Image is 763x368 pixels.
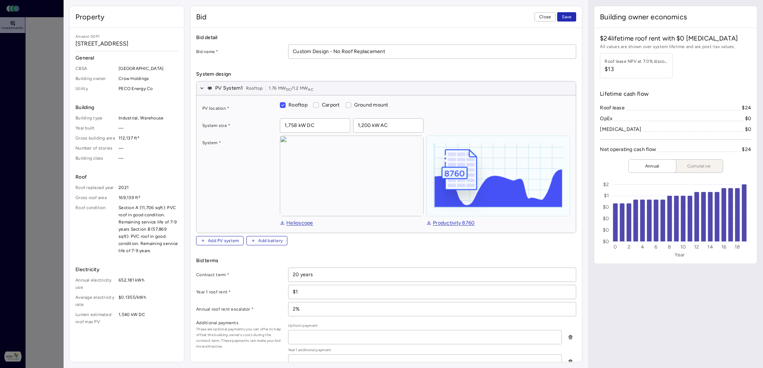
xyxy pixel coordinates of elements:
span: 2021 [119,184,178,191]
label: Bid name * [196,48,282,55]
span: Rooftop [246,85,263,92]
span: Roof [75,173,178,181]
span: Year 1 additional payment [288,347,562,353]
span: Building type [75,114,116,122]
button: Add PV system [196,236,244,245]
img: view [280,136,424,216]
span: Year built [75,124,116,132]
span: Amazon DDP1 [75,34,178,39]
img: helioscope-8760-1D3KBreE.png [427,136,570,216]
span: Annual [634,162,670,170]
span: Roof condition [75,204,116,254]
text: 2 [628,244,630,250]
span: [STREET_ADDRESS] [75,39,178,48]
span: Average electricity rate [75,294,116,308]
div: OpEx [600,115,612,123]
span: Bid detail [196,34,576,42]
span: Save [562,13,572,20]
text: 6 [655,244,657,250]
span: Section A (11,706 sqft): PVC roof in good condition. Remaining service life of 7-9 years Section ... [119,204,178,254]
span: $13 [605,65,669,74]
text: 12 [694,244,699,250]
label: Year 1 roof rent * [196,288,282,296]
input: __ years [288,268,576,282]
label: System * [202,139,274,146]
span: Rooftop [288,102,307,108]
span: PV System 1 [215,84,243,92]
span: PECO Energy Co [119,85,178,92]
input: 1,000 kW AC [353,119,423,132]
span: Lumen estimated roof max PV [75,311,116,325]
span: Bid terms [196,257,576,265]
label: Contract term * [196,271,282,278]
button: Add battery [246,236,287,245]
span: Add PV system [208,237,239,244]
span: 112,137 ft² [119,135,178,142]
text: 4 [641,244,644,250]
text: $0 [603,239,609,245]
span: These are optional payments you can offer to help offset the building owner's costs during the co... [196,326,282,349]
span: Close [539,13,551,20]
input: $___ [288,285,576,299]
a: Helioscope [280,219,313,227]
div: [MEDICAL_DATA] [600,126,641,133]
span: Building [75,104,178,112]
text: $0 [603,204,609,210]
span: Gross building area [75,135,116,142]
text: 18 [735,244,740,250]
button: Save [557,12,576,22]
span: Cumulative [681,162,717,170]
text: $2 [603,181,609,188]
span: Upfront payment [288,323,562,329]
span: Crow Holdings [119,75,178,82]
label: Annual roof rent escalator * [196,306,282,313]
div: $0 [745,126,752,133]
span: System design [196,70,576,78]
div: $24 [742,104,751,112]
span: Gross roof area [75,194,116,201]
span: — [119,124,178,132]
div: $0 [745,115,752,123]
sub: DC [286,87,291,92]
span: Carport [322,102,340,108]
div: Roof lease NPV at 7.0% discount [605,58,669,65]
span: Electricity [75,266,178,274]
span: Building class [75,155,116,162]
text: $0 [603,227,609,233]
span: $0.1355/kWh [119,294,178,308]
span: Property [75,12,105,22]
text: 14 [708,244,713,250]
span: Bid [196,12,207,22]
a: Productivity 8760 [426,219,475,227]
span: Ground mount [354,102,388,108]
span: CBSA [75,65,116,72]
label: System size * [202,122,274,129]
span: — [119,145,178,152]
span: Industrial, Warehouse [119,114,178,122]
div: $24 [742,146,751,154]
span: 169,139 ft² [119,194,178,201]
text: $1 [604,193,609,199]
button: Close [535,12,556,22]
span: Annual electricity use [75,277,116,291]
span: $24 lifetime roof rent with $0 [MEDICAL_DATA] [600,34,738,43]
span: 652,181 kWh [119,277,178,291]
span: Add battery [258,237,283,244]
input: 1,000 kW DC [280,119,350,132]
input: _% [288,302,576,316]
text: 8 [668,244,671,250]
span: Building owner economics [600,12,687,22]
span: [GEOGRAPHIC_DATA] [119,65,178,72]
div: Net operating cash flow [600,146,656,154]
span: Roof replaced year [75,184,116,191]
text: 16 [721,244,727,250]
span: — [119,155,178,162]
label: Additional payments [196,319,282,326]
text: Year [675,252,685,258]
span: General [75,54,178,62]
span: All values are shown over system lifetime and are post-tax values. [600,43,751,50]
label: PV location * [202,105,274,112]
span: Building owner [75,75,116,82]
text: 10 [680,244,686,250]
span: 1.76 MW / 1.2 MW [269,85,313,92]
